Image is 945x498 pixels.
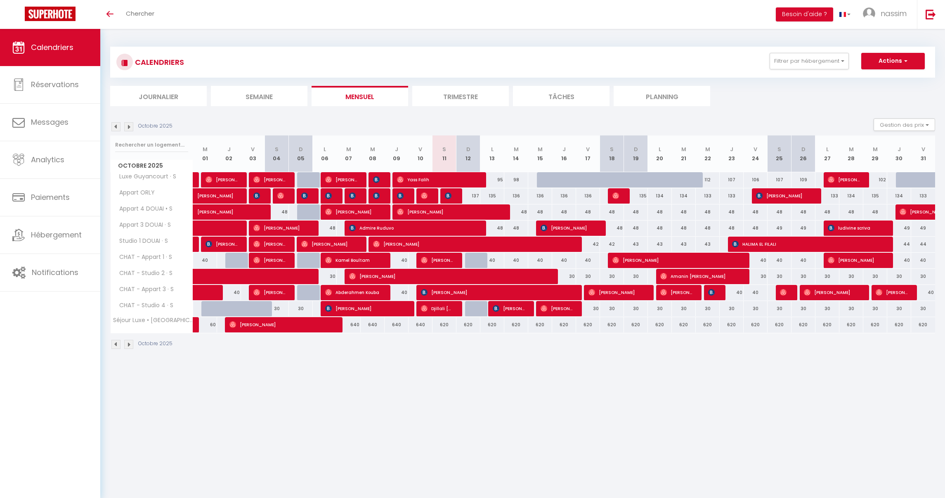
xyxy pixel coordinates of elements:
[138,340,172,348] p: Octobre 2025
[681,145,686,153] abbr: M
[576,317,600,332] div: 620
[337,317,361,332] div: 640
[648,237,672,252] div: 43
[528,204,552,220] div: 48
[863,204,887,220] div: 48
[744,301,768,316] div: 30
[696,135,720,172] th: 22
[421,188,429,204] span: [PERSON_NAME]
[659,145,661,153] abbr: L
[138,122,172,130] p: Octobre 2025
[112,285,176,294] span: CHAT - Appart 3 · S
[600,237,624,252] div: 42
[768,135,791,172] th: 25
[576,204,600,220] div: 48
[325,188,333,204] span: [PERSON_NAME]
[672,204,696,220] div: 48
[361,317,385,332] div: 640
[744,204,768,220] div: 48
[768,204,791,220] div: 48
[720,285,744,300] div: 40
[672,135,696,172] th: 21
[730,145,733,153] abbr: J
[552,253,576,268] div: 40
[672,221,696,236] div: 48
[648,188,672,204] div: 134
[839,317,863,332] div: 620
[504,204,528,220] div: 48
[253,285,285,300] span: [PERSON_NAME]
[31,230,82,240] span: Hébergement
[552,269,576,284] div: 30
[313,269,337,284] div: 30
[385,285,409,300] div: 40
[253,252,285,268] span: [PERSON_NAME]
[863,135,887,172] th: 29
[480,188,504,204] div: 135
[456,317,480,332] div: 620
[887,301,911,316] div: 30
[815,317,839,332] div: 620
[612,252,740,268] span: [PERSON_NAME]
[265,204,289,220] div: 48
[911,301,935,316] div: 30
[112,172,178,181] span: Luxe Guyancourt · S
[600,317,624,332] div: 620
[863,317,887,332] div: 620
[253,236,285,252] span: [PERSON_NAME]
[768,317,791,332] div: 620
[480,253,504,268] div: 40
[112,269,175,278] span: CHAT - Studio 2 · S
[898,145,901,153] abbr: J
[349,188,357,204] span: [PERSON_NAME]
[791,204,815,220] div: 48
[504,221,528,236] div: 48
[442,145,446,153] abbr: S
[776,7,833,21] button: Besoin d'aide ?
[780,285,788,300] span: [PERSON_NAME]
[732,236,884,252] span: HALIMA EL FILALI
[528,135,552,172] th: 15
[849,145,854,153] abbr: M
[756,188,812,204] span: [PERSON_NAME]
[576,269,600,284] div: 30
[610,145,614,153] abbr: S
[552,317,576,332] div: 620
[325,285,381,300] span: Abderahmen Kouba
[504,317,528,332] div: 620
[863,269,887,284] div: 30
[705,145,710,153] abbr: M
[744,221,768,236] div: 48
[887,269,911,284] div: 30
[480,221,504,236] div: 48
[385,317,409,332] div: 640
[31,154,64,165] span: Analytics
[720,301,744,316] div: 30
[624,204,648,220] div: 48
[112,253,174,262] span: CHAT - Appart 1 · S
[744,172,768,187] div: 106
[648,204,672,220] div: 48
[648,221,672,236] div: 48
[624,317,648,332] div: 620
[768,221,791,236] div: 49
[863,7,875,20] img: ...
[815,204,839,220] div: 48
[791,253,815,268] div: 40
[193,204,217,220] a: [PERSON_NAME]
[660,285,692,300] span: [PERSON_NAME]
[432,135,456,172] th: 11
[744,317,768,332] div: 620
[791,269,815,284] div: 30
[791,301,815,316] div: 30
[528,188,552,204] div: 136
[911,285,935,300] div: 40
[863,301,887,316] div: 30
[754,145,757,153] abbr: V
[504,188,528,204] div: 136
[768,301,791,316] div: 30
[744,285,768,300] div: 40
[839,301,863,316] div: 30
[217,285,241,300] div: 40
[325,204,381,220] span: [PERSON_NAME]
